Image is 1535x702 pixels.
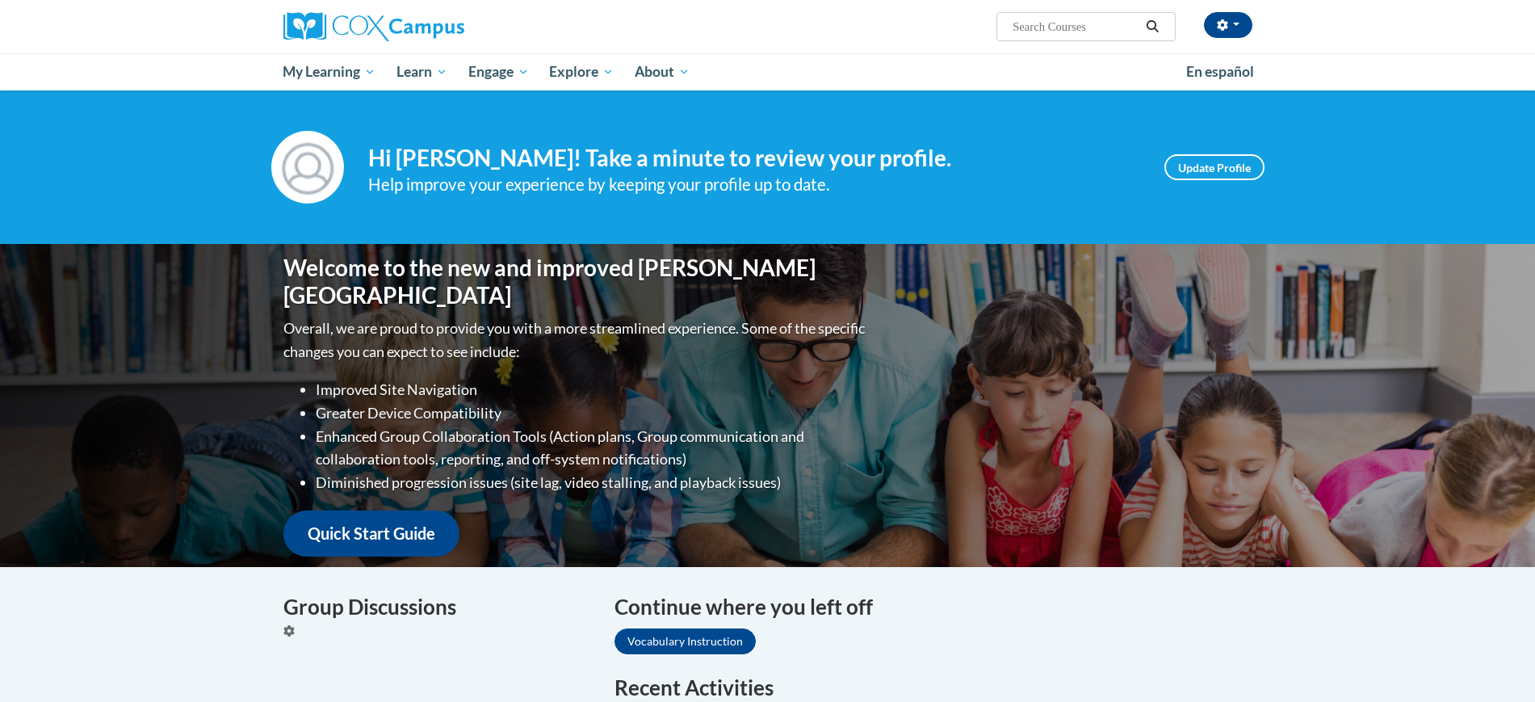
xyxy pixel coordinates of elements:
[1011,17,1140,36] input: Search Courses
[271,131,344,204] img: Profile Image
[316,401,869,425] li: Greater Device Compatibility
[283,12,590,41] a: Cox Campus
[614,591,1252,623] h4: Continue where you left off
[368,171,1140,198] div: Help improve your experience by keeping your profile up to date.
[386,53,458,90] a: Learn
[283,511,459,557] a: Quick Start Guide
[396,62,447,82] span: Learn
[1186,63,1254,80] span: En español
[368,145,1140,172] h4: Hi [PERSON_NAME]! Take a minute to review your profile.
[614,673,1252,702] h1: Recent Activities
[1164,154,1264,180] a: Update Profile
[468,62,529,82] span: Engage
[283,254,869,309] h1: Welcome to the new and improved [PERSON_NAME][GEOGRAPHIC_DATA]
[273,53,387,90] a: My Learning
[614,628,756,654] a: Vocabulary Instruction
[316,378,869,401] li: Improved Site Navigation
[316,471,869,494] li: Diminished progression issues (site lag, video stalling, and playback issues)
[316,425,869,472] li: Enhanced Group Collaboration Tools (Action plans, Group communication and collaboration tools, re...
[1204,12,1252,38] button: Account Settings
[635,62,690,82] span: About
[549,62,614,82] span: Explore
[624,53,700,90] a: About
[1176,55,1264,89] a: En español
[283,62,375,82] span: My Learning
[259,53,1277,90] div: Main menu
[283,591,590,623] h4: Group Discussions
[539,53,624,90] a: Explore
[283,12,464,41] img: Cox Campus
[1140,17,1164,36] button: Search
[458,53,539,90] a: Engage
[283,317,869,364] p: Overall, we are proud to provide you with a more streamlined experience. Some of the specific cha...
